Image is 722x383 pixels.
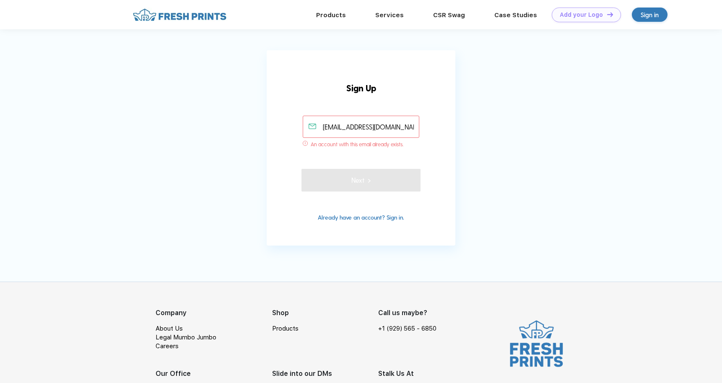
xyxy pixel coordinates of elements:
img: error_icon_desktop.svg [303,141,308,146]
div: Call us maybe? [378,308,442,318]
div: Our Office [156,369,272,379]
div: Stalk Us At [378,369,442,379]
a: Products [272,325,299,332]
img: email_active.svg [309,124,316,129]
a: Products [316,11,346,19]
img: next_white_arrow.svg [364,175,370,185]
img: fo%20logo%202.webp [130,8,229,22]
div: Slide into our DMs [272,369,378,379]
img: logo [506,318,566,369]
label: Sign Up [346,73,376,95]
a: Sign in [632,8,667,22]
a: About Us [156,325,183,332]
a: Careers [156,342,179,350]
div: Company [156,308,272,318]
a: Already have an account? Sign in. [318,214,404,221]
a: +1 (929) 565 - 6850 [378,324,436,333]
img: DT [607,12,613,17]
div: Add your Logo [560,11,603,18]
div: Shop [272,308,378,318]
a: Legal Mumbo Jumbo [156,334,216,341]
button: Next [301,169,421,191]
span: Next [351,175,370,185]
span: An account with this email already exists. [311,140,403,148]
input: Email [303,116,420,138]
div: Sign in [641,10,659,20]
